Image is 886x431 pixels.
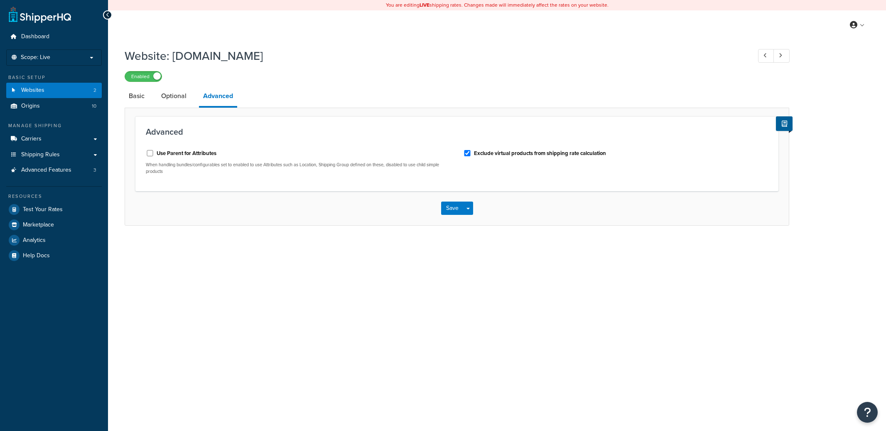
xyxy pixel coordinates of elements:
[773,49,790,63] a: Next Record
[23,237,46,244] span: Analytics
[21,103,40,110] span: Origins
[6,99,102,114] li: Origins
[125,48,743,64] h1: Website: [DOMAIN_NAME]
[6,99,102,114] a: Origins10
[6,83,102,98] a: Websites2
[420,1,430,9] b: LIVE
[6,122,102,129] div: Manage Shipping
[125,71,162,81] label: Enabled
[23,222,54,229] span: Marketplace
[6,193,102,200] div: Resources
[21,87,44,94] span: Websites
[157,86,191,106] a: Optional
[146,162,451,175] p: When handling bundles/configurables set to enabled to use Attributes such as Location, Shipping G...
[6,83,102,98] li: Websites
[93,167,96,174] span: 3
[21,33,49,40] span: Dashboard
[93,87,96,94] span: 2
[474,150,606,157] label: Exclude virtual products from shipping rate calculation
[21,167,71,174] span: Advanced Features
[199,86,237,108] a: Advanced
[146,127,768,136] h3: Advanced
[21,135,42,143] span: Carriers
[6,74,102,81] div: Basic Setup
[21,54,50,61] span: Scope: Live
[6,29,102,44] a: Dashboard
[125,86,149,106] a: Basic
[6,202,102,217] a: Test Your Rates
[6,163,102,178] li: Advanced Features
[157,150,216,157] label: Use Parent for Attributes
[6,131,102,147] a: Carriers
[441,202,464,215] button: Save
[6,163,102,178] a: Advanced Features3
[776,116,793,131] button: Show Help Docs
[6,233,102,248] a: Analytics
[23,206,63,213] span: Test Your Rates
[6,147,102,163] a: Shipping Rules
[6,217,102,232] a: Marketplace
[92,103,96,110] span: 10
[758,49,774,63] a: Previous Record
[21,151,60,158] span: Shipping Rules
[857,402,878,423] button: Open Resource Center
[6,248,102,263] a: Help Docs
[23,252,50,259] span: Help Docs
